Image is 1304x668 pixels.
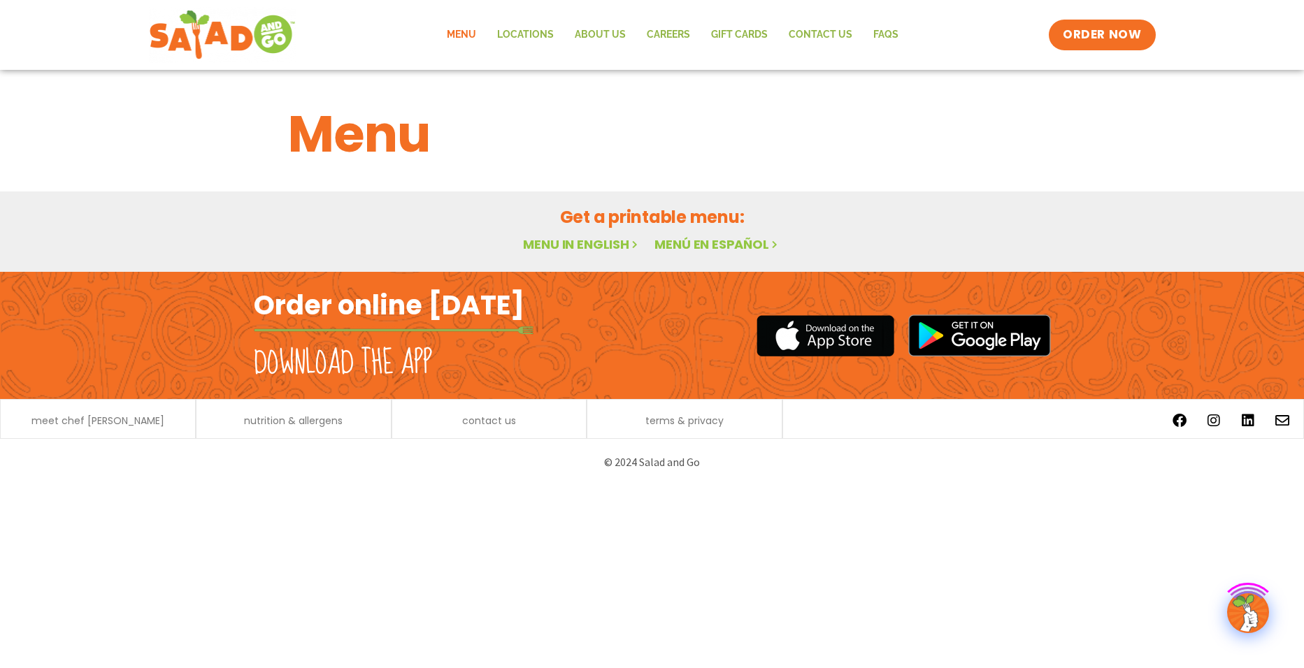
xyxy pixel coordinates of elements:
a: Contact Us [778,19,863,51]
a: nutrition & allergens [244,416,343,426]
h2: Order online [DATE] [254,288,524,322]
a: Menu in English [523,235,640,253]
nav: Menu [436,19,909,51]
h2: Download the app [254,344,432,383]
img: appstore [757,313,894,358]
a: contact us [462,416,516,426]
span: ORDER NOW [1063,27,1141,43]
a: Careers [636,19,701,51]
h2: Get a printable menu: [288,205,1017,229]
p: © 2024 Salad and Go [261,453,1044,472]
a: FAQs [863,19,909,51]
a: meet chef [PERSON_NAME] [31,416,164,426]
img: new-SAG-logo-768×292 [149,7,296,63]
img: google_play [908,314,1051,356]
img: fork [254,326,533,334]
a: Locations [487,19,564,51]
a: About Us [564,19,636,51]
a: Menú en español [654,235,780,253]
a: ORDER NOW [1049,20,1155,50]
a: terms & privacy [645,416,724,426]
h1: Menu [288,96,1017,172]
a: Menu [436,19,487,51]
a: GIFT CARDS [701,19,778,51]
